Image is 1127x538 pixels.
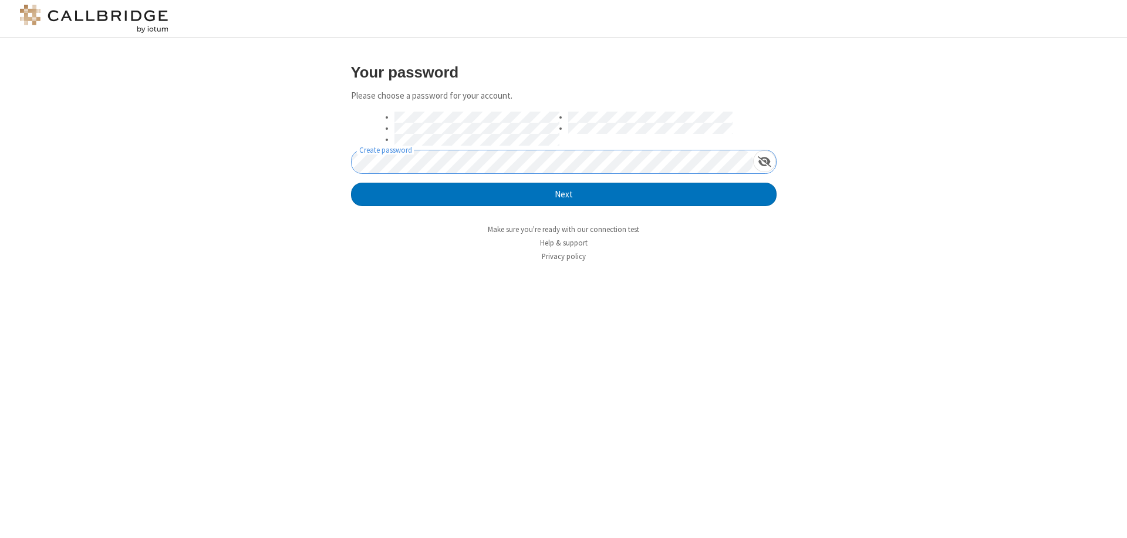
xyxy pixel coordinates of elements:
p: Please choose a password for your account. [351,89,777,103]
button: Next [351,183,777,206]
a: Help & support [540,238,588,248]
a: Make sure you're ready with our connection test [488,224,639,234]
img: logo@2x.png [18,5,170,33]
a: Privacy policy [542,251,586,261]
h3: Your password [351,64,777,80]
div: Show password [753,150,776,172]
input: Create password [352,150,753,173]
